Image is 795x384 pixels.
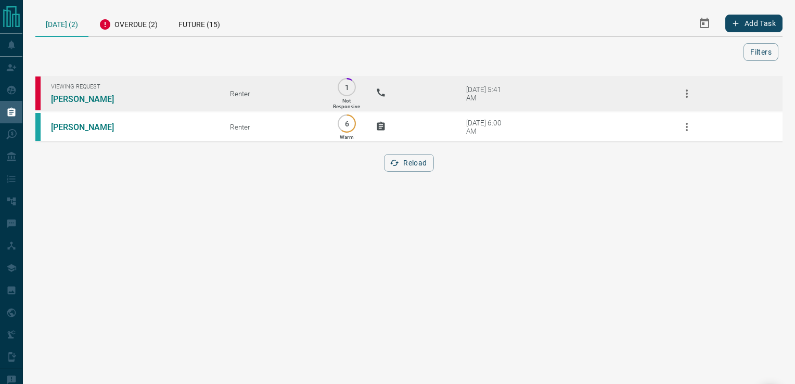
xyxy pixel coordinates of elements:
[35,113,41,141] div: condos.ca
[343,120,351,127] p: 6
[168,10,230,36] div: Future (15)
[88,10,168,36] div: Overdue (2)
[692,11,717,36] button: Select Date Range
[743,43,778,61] button: Filters
[51,83,214,90] span: Viewing Request
[51,94,129,104] a: [PERSON_NAME]
[35,76,41,110] div: property.ca
[725,15,783,32] button: Add Task
[230,123,317,131] div: Renter
[35,10,88,37] div: [DATE] (2)
[466,85,510,102] div: [DATE] 5:41 AM
[340,134,354,140] p: Warm
[51,122,129,132] a: [PERSON_NAME]
[230,89,317,98] div: Renter
[333,98,360,109] p: Not Responsive
[343,83,351,91] p: 1
[384,154,433,172] button: Reload
[466,119,510,135] div: [DATE] 6:00 AM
